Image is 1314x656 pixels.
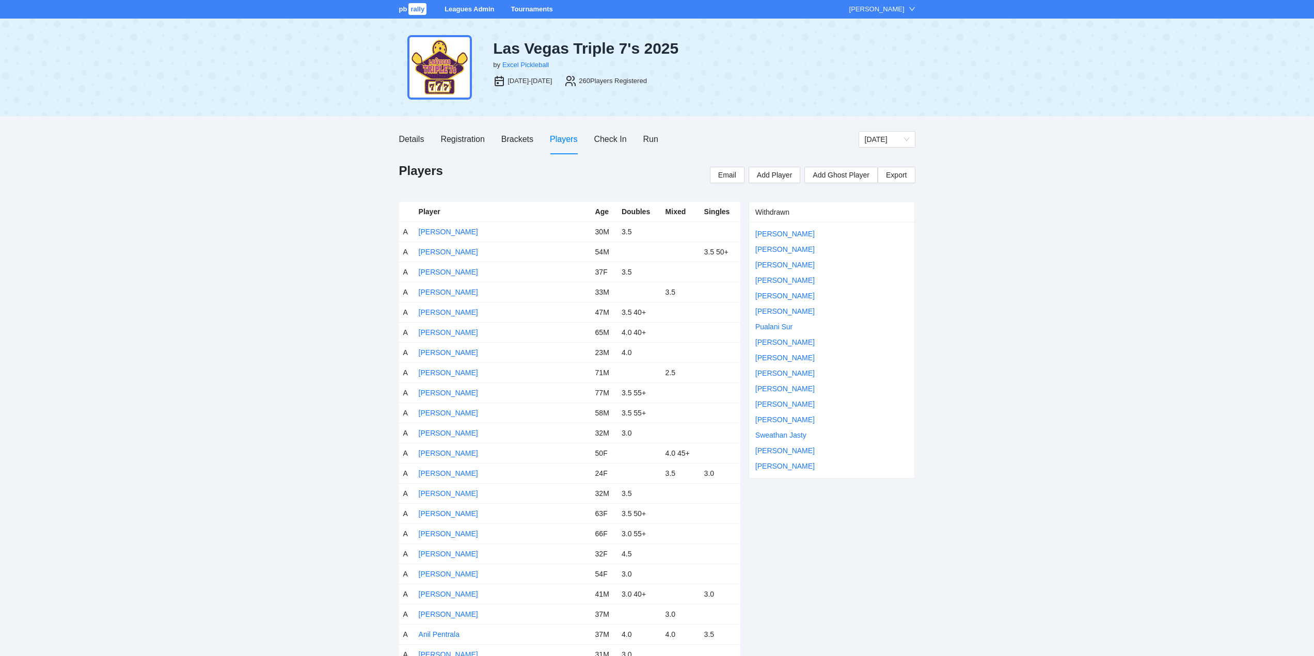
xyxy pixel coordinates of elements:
[399,302,415,322] td: A
[591,543,618,564] td: 32F
[399,403,415,423] td: A
[591,242,618,262] td: 54M
[591,443,618,463] td: 50F
[618,221,661,242] td: 3.5
[445,5,494,13] a: Leagues Admin
[591,624,618,644] td: 37M
[399,322,415,342] td: A
[591,604,618,624] td: 37M
[813,169,869,181] span: Add Ghost Player
[755,323,793,331] a: Pualani Sur
[591,302,618,322] td: 47M
[755,276,815,284] a: [PERSON_NAME]
[755,202,909,222] div: Withdrawn
[407,35,472,100] img: tiple-sevens-24.png
[550,133,577,146] div: Players
[595,206,613,217] div: Age
[618,382,661,403] td: 3.5 55+
[618,543,661,564] td: 4.5
[591,342,618,362] td: 23M
[399,584,415,604] td: A
[399,221,415,242] td: A
[419,610,478,618] a: [PERSON_NAME]
[849,4,905,14] div: [PERSON_NAME]
[755,446,815,455] a: [PERSON_NAME]
[618,262,661,282] td: 3.5
[755,261,815,269] a: [PERSON_NAME]
[399,5,429,13] a: pbrally
[591,262,618,282] td: 37F
[661,624,700,644] td: 4.0
[618,302,661,322] td: 3.5 40+
[399,163,443,179] h1: Players
[661,604,700,624] td: 3.0
[399,133,424,146] div: Details
[419,308,478,316] a: [PERSON_NAME]
[618,624,661,644] td: 4.0
[755,431,806,439] a: Sweathan Jasty
[591,564,618,584] td: 54F
[591,483,618,503] td: 32M
[618,483,661,503] td: 3.5
[399,443,415,463] td: A
[878,167,915,183] a: Export
[502,61,549,69] a: Excel Pickleball
[661,443,700,463] td: 4.0 45+
[755,400,815,408] a: [PERSON_NAME]
[661,463,700,483] td: 3.5
[591,322,618,342] td: 65M
[755,354,815,362] a: [PERSON_NAME]
[399,282,415,302] td: A
[755,462,815,470] a: [PERSON_NAME]
[399,423,415,443] td: A
[666,206,696,217] div: Mixed
[579,76,647,86] div: 260 Players Registered
[419,348,478,357] a: [PERSON_NAME]
[622,206,657,217] div: Doubles
[511,5,552,13] a: Tournaments
[399,624,415,644] td: A
[591,503,618,523] td: 63F
[755,245,815,253] a: [PERSON_NAME]
[419,489,478,498] a: [PERSON_NAME]
[755,292,815,300] a: [PERSON_NAME]
[591,403,618,423] td: 58M
[419,228,478,236] a: [PERSON_NAME]
[618,503,661,523] td: 3.5 50+
[440,133,484,146] div: Registration
[594,133,626,146] div: Check In
[399,483,415,503] td: A
[419,469,478,477] a: [PERSON_NAME]
[700,242,740,262] td: 3.5 50+
[419,206,587,217] div: Player
[591,221,618,242] td: 30M
[399,342,415,362] td: A
[399,543,415,564] td: A
[618,342,661,362] td: 4.0
[755,338,815,346] a: [PERSON_NAME]
[755,369,815,377] a: [PERSON_NAME]
[661,282,700,302] td: 3.5
[408,3,426,15] span: rally
[618,403,661,423] td: 3.5 55+
[591,282,618,302] td: 33M
[749,167,800,183] button: Add Player
[419,389,478,397] a: [PERSON_NAME]
[755,415,815,424] a: [PERSON_NAME]
[419,429,478,437] a: [PERSON_NAME]
[399,604,415,624] td: A
[399,463,415,483] td: A
[419,268,478,276] a: [PERSON_NAME]
[399,382,415,403] td: A
[704,206,736,217] div: Singles
[591,382,618,403] td: 77M
[399,262,415,282] td: A
[757,169,792,181] span: Add Player
[419,248,478,256] a: [PERSON_NAME]
[399,503,415,523] td: A
[419,409,478,417] a: [PERSON_NAME]
[909,6,915,12] span: down
[700,463,740,483] td: 3.0
[618,423,661,443] td: 3.0
[591,423,618,443] td: 32M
